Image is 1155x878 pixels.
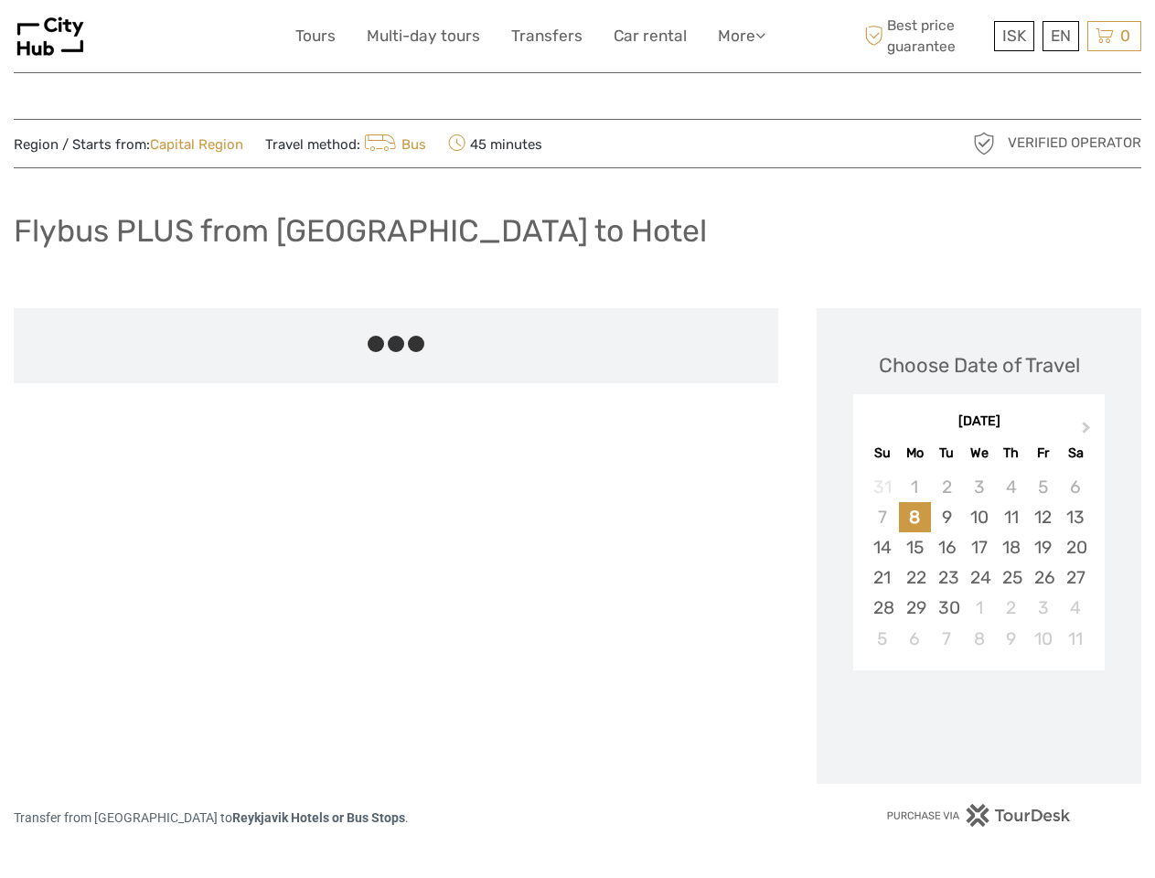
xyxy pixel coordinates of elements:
[1059,502,1091,532] div: Choose Saturday, September 13th, 2025
[899,472,931,502] div: Not available Monday, September 1st, 2025
[367,23,480,49] a: Multi-day tours
[860,16,989,56] span: Best price guarantee
[866,441,898,466] div: Su
[995,562,1027,593] div: Choose Thursday, September 25th, 2025
[1002,27,1026,45] span: ISK
[969,129,999,158] img: verified_operator_grey_128.png
[1118,27,1133,45] span: 0
[448,131,542,156] span: 45 minutes
[963,472,995,502] div: Not available Wednesday, September 3rd, 2025
[853,412,1105,432] div: [DATE]
[931,562,963,593] div: Choose Tuesday, September 23rd, 2025
[879,351,1080,380] div: Choose Date of Travel
[931,472,963,502] div: Not available Tuesday, September 2nd, 2025
[963,502,995,532] div: Choose Wednesday, September 10th, 2025
[1059,532,1091,562] div: Choose Saturday, September 20th, 2025
[232,810,405,825] strong: Reykjavik Hotels or Bus Stops
[1027,472,1059,502] div: Not available Friday, September 5th, 2025
[1008,134,1141,153] span: Verified Operator
[1059,562,1091,593] div: Choose Saturday, September 27th, 2025
[1059,593,1091,623] div: Choose Saturday, October 4th, 2025
[995,593,1027,623] div: Choose Thursday, October 2nd, 2025
[899,562,931,593] div: Choose Monday, September 22nd, 2025
[963,441,995,466] div: We
[995,532,1027,562] div: Choose Thursday, September 18th, 2025
[886,804,1072,827] img: PurchaseViaTourDesk.png
[405,810,409,825] span: .
[866,532,898,562] div: Choose Sunday, September 14th, 2025
[899,624,931,654] div: Choose Monday, October 6th, 2025
[963,593,995,623] div: Choose Wednesday, October 1st, 2025
[1027,624,1059,654] div: Choose Friday, October 10th, 2025
[963,562,995,593] div: Choose Wednesday, September 24th, 2025
[931,624,963,654] div: Choose Tuesday, October 7th, 2025
[931,532,963,562] div: Choose Tuesday, September 16th, 2025
[931,502,963,532] div: Choose Tuesday, September 9th, 2025
[866,593,898,623] div: Choose Sunday, September 28th, 2025
[1074,417,1103,446] button: Next Month
[899,532,931,562] div: Choose Monday, September 15th, 2025
[1059,624,1091,654] div: Choose Saturday, October 11th, 2025
[1027,502,1059,532] div: Choose Friday, September 12th, 2025
[995,441,1027,466] div: Th
[14,135,243,155] span: Region / Starts from:
[1027,532,1059,562] div: Choose Friday, September 19th, 2025
[1027,562,1059,593] div: Choose Friday, September 26th, 2025
[14,810,405,825] span: Transfer from [GEOGRAPHIC_DATA] to
[995,472,1027,502] div: Not available Thursday, September 4th, 2025
[931,441,963,466] div: Tu
[14,14,88,59] img: 3076-8a80fb3d-a3cf-4f79-9a3d-dd183d103082_logo_small.png
[866,562,898,593] div: Choose Sunday, September 21st, 2025
[995,624,1027,654] div: Choose Thursday, October 9th, 2025
[511,23,583,49] a: Transfers
[899,502,931,532] div: Choose Monday, September 8th, 2025
[718,23,765,49] a: More
[866,502,898,532] div: Not available Sunday, September 7th, 2025
[931,593,963,623] div: Choose Tuesday, September 30th, 2025
[1027,593,1059,623] div: Choose Friday, October 3rd, 2025
[1043,21,1079,51] div: EN
[1059,441,1091,466] div: Sa
[963,624,995,654] div: Choose Wednesday, October 8th, 2025
[265,131,426,156] span: Travel method:
[859,472,1098,654] div: month 2025-09
[14,212,707,250] h1: Flybus PLUS from [GEOGRAPHIC_DATA] to Hotel
[995,502,1027,532] div: Choose Thursday, September 11th, 2025
[295,23,336,49] a: Tours
[360,136,426,153] a: Bus
[1027,441,1059,466] div: Fr
[1059,472,1091,502] div: Not available Saturday, September 6th, 2025
[614,23,687,49] a: Car rental
[973,718,985,730] div: Loading...
[866,624,898,654] div: Choose Sunday, October 5th, 2025
[963,532,995,562] div: Choose Wednesday, September 17th, 2025
[899,593,931,623] div: Choose Monday, September 29th, 2025
[899,441,931,466] div: Mo
[150,136,243,153] a: Capital Region
[866,472,898,502] div: Not available Sunday, August 31st, 2025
